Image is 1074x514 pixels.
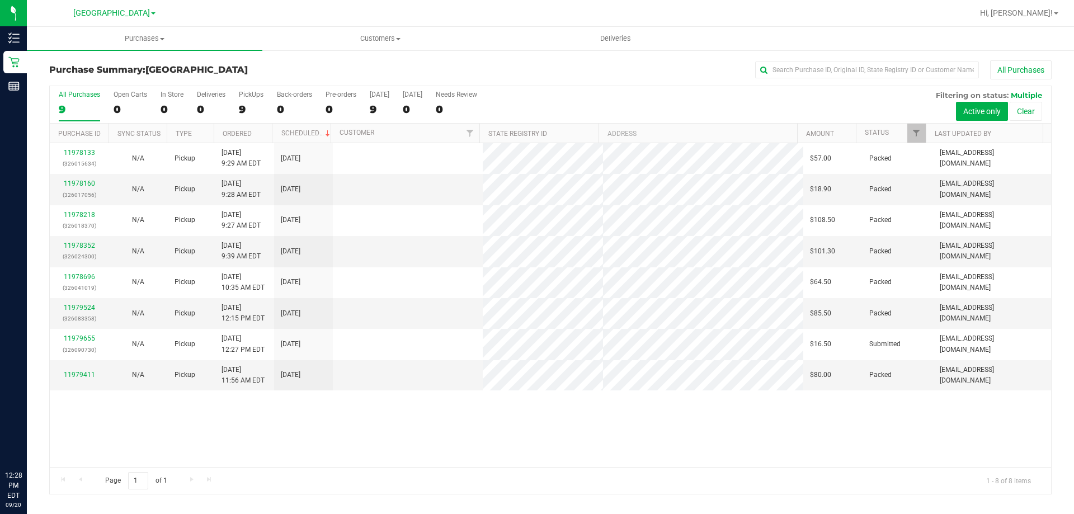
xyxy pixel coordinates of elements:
span: Pickup [175,215,195,225]
span: [DATE] 9:27 AM EDT [222,210,261,231]
p: (326024300) [56,251,102,262]
input: 1 [128,472,148,489]
a: 11978218 [64,211,95,219]
inline-svg: Retail [8,56,20,68]
a: Last Updated By [935,130,991,138]
span: [DATE] 9:39 AM EDT [222,241,261,262]
span: Pickup [175,184,195,195]
span: 1 - 8 of 8 items [977,472,1040,489]
span: $18.90 [810,184,831,195]
button: N/A [132,153,144,164]
span: Packed [869,153,892,164]
span: [EMAIL_ADDRESS][DOMAIN_NAME] [940,365,1044,386]
span: [DATE] [281,153,300,164]
a: Status [865,129,889,136]
button: All Purchases [990,60,1052,79]
div: In Store [161,91,183,98]
button: N/A [132,184,144,195]
div: PickUps [239,91,263,98]
div: 9 [239,103,263,116]
span: [EMAIL_ADDRESS][DOMAIN_NAME] [940,241,1044,262]
span: $101.30 [810,246,835,257]
span: Not Applicable [132,185,144,193]
span: [EMAIL_ADDRESS][DOMAIN_NAME] [940,303,1044,324]
span: [DATE] 10:35 AM EDT [222,272,265,293]
span: [DATE] [281,370,300,380]
div: Open Carts [114,91,147,98]
button: N/A [132,215,144,225]
span: [DATE] [281,339,300,350]
span: Customers [263,34,497,44]
a: Sync Status [117,130,161,138]
a: Type [176,130,192,138]
input: Search Purchase ID, Original ID, State Registry ID or Customer Name... [755,62,979,78]
a: Filter [461,124,479,143]
span: Pickup [175,277,195,287]
span: [DATE] 9:29 AM EDT [222,148,261,169]
p: (326017056) [56,190,102,200]
div: [DATE] [370,91,389,98]
span: Purchases [27,34,262,44]
div: 9 [370,103,389,116]
span: [EMAIL_ADDRESS][DOMAIN_NAME] [940,148,1044,169]
span: Packed [869,246,892,257]
a: Ordered [223,130,252,138]
button: N/A [132,339,144,350]
a: 11979524 [64,304,95,312]
span: Packed [869,184,892,195]
span: $16.50 [810,339,831,350]
span: Not Applicable [132,247,144,255]
span: Not Applicable [132,371,144,379]
span: [DATE] [281,277,300,287]
span: Pickup [175,339,195,350]
a: Customer [340,129,374,136]
span: Packed [869,277,892,287]
span: Pickup [175,370,195,380]
div: [DATE] [403,91,422,98]
span: [EMAIL_ADDRESS][DOMAIN_NAME] [940,210,1044,231]
div: 0 [161,103,183,116]
p: 12:28 PM EDT [5,470,22,501]
span: Packed [869,308,892,319]
a: Deliveries [498,27,733,50]
a: 11978133 [64,149,95,157]
a: Customers [262,27,498,50]
span: Filtering on status: [936,91,1009,100]
div: 0 [197,103,225,116]
span: Pickup [175,308,195,319]
span: Not Applicable [132,309,144,317]
span: Not Applicable [132,216,144,224]
button: Clear [1010,102,1042,121]
button: N/A [132,370,144,380]
span: [EMAIL_ADDRESS][DOMAIN_NAME] [940,178,1044,200]
span: [GEOGRAPHIC_DATA] [145,64,248,75]
p: (326018370) [56,220,102,231]
span: Packed [869,215,892,225]
span: [DATE] [281,184,300,195]
a: 11979411 [64,371,95,379]
span: Page of 1 [96,472,176,489]
span: $64.50 [810,277,831,287]
div: 0 [114,103,147,116]
span: $57.00 [810,153,831,164]
h3: Purchase Summary: [49,65,383,75]
div: 0 [436,103,477,116]
div: Pre-orders [326,91,356,98]
a: Purchases [27,27,262,50]
span: [DATE] 9:28 AM EDT [222,178,261,200]
span: $108.50 [810,215,835,225]
span: Deliveries [585,34,646,44]
a: Filter [907,124,926,143]
span: Packed [869,370,892,380]
a: Amount [806,130,834,138]
span: Pickup [175,153,195,164]
button: N/A [132,277,144,287]
a: Scheduled [281,129,332,137]
span: Multiple [1011,91,1042,100]
a: 11978352 [64,242,95,249]
th: Address [599,124,797,143]
div: All Purchases [59,91,100,98]
p: (326090730) [56,345,102,355]
a: 11978696 [64,273,95,281]
p: (326015634) [56,158,102,169]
